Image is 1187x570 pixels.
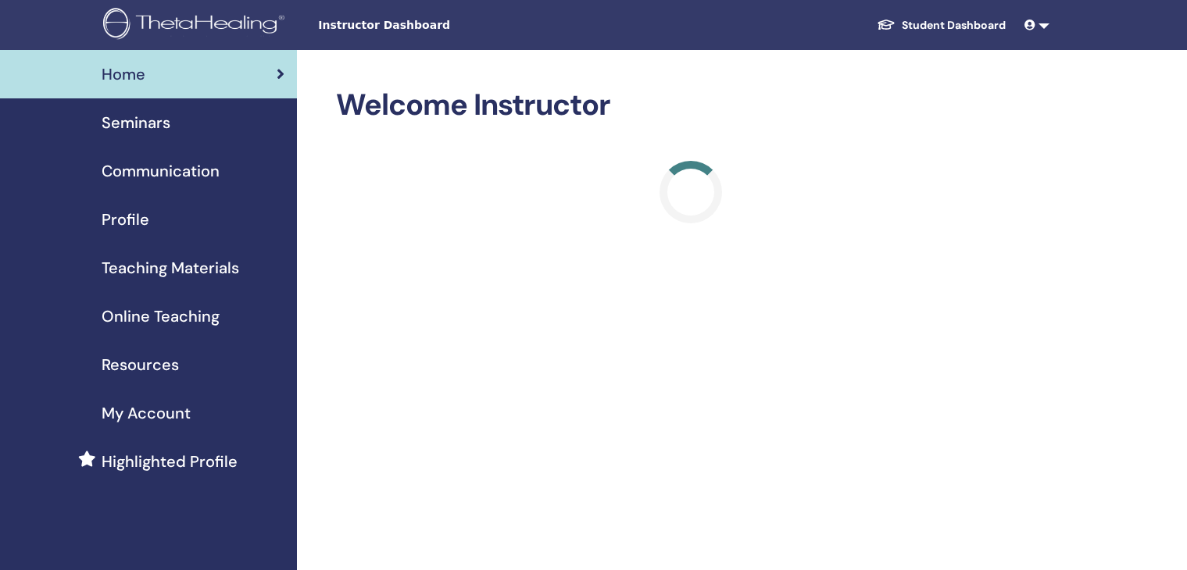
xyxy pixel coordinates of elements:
span: My Account [102,401,191,425]
span: Home [102,62,145,86]
h2: Welcome Instructor [336,87,1046,123]
span: Teaching Materials [102,256,239,280]
a: Student Dashboard [864,11,1018,40]
img: logo.png [103,8,290,43]
span: Online Teaching [102,305,220,328]
span: Instructor Dashboard [318,17,552,34]
span: Profile [102,208,149,231]
span: Communication [102,159,220,183]
span: Highlighted Profile [102,450,238,473]
span: Resources [102,353,179,376]
img: graduation-cap-white.svg [877,18,896,31]
span: Seminars [102,111,170,134]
